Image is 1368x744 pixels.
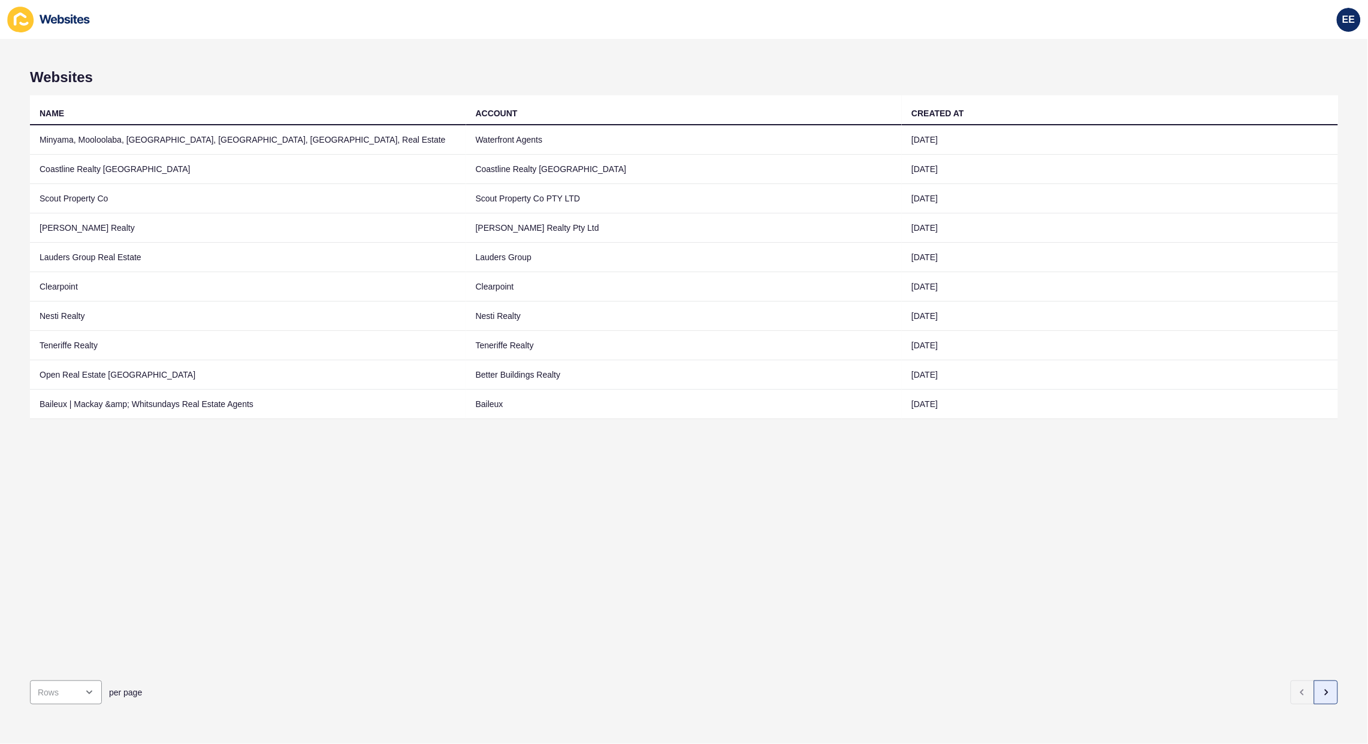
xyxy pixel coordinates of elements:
td: Nesti Realty [466,302,902,331]
td: Teneriffe Realty [30,331,466,360]
td: Nesti Realty [30,302,466,331]
td: [DATE] [902,331,1338,360]
td: Better Buildings Realty [466,360,902,390]
td: [PERSON_NAME] Realty Pty Ltd [466,213,902,243]
td: [DATE] [902,360,1338,390]
div: open menu [30,680,102,704]
div: CREATED AT [911,107,964,119]
td: Baileux | Mackay &amp; Whitsundays Real Estate Agents [30,390,466,419]
td: Waterfront Agents [466,125,902,155]
td: [PERSON_NAME] Realty [30,213,466,243]
td: [DATE] [902,302,1338,331]
td: [DATE] [902,243,1338,272]
span: per page [109,686,142,698]
div: ACCOUNT [476,107,518,119]
td: [DATE] [902,184,1338,213]
td: [DATE] [902,272,1338,302]
td: Baileux [466,390,902,419]
td: [DATE] [902,155,1338,184]
span: EE [1342,14,1355,26]
td: Coastline Realty [GEOGRAPHIC_DATA] [466,155,902,184]
td: Clearpoint [466,272,902,302]
td: Lauders Group Real Estate [30,243,466,272]
td: Clearpoint [30,272,466,302]
h1: Websites [30,69,1338,86]
div: NAME [40,107,64,119]
td: Scout Property Co PTY LTD [466,184,902,213]
td: [DATE] [902,125,1338,155]
td: [DATE] [902,213,1338,243]
td: Open Real Estate [GEOGRAPHIC_DATA] [30,360,466,390]
td: [DATE] [902,390,1338,419]
td: Teneriffe Realty [466,331,902,360]
td: Scout Property Co [30,184,466,213]
td: Lauders Group [466,243,902,272]
td: Minyama, Mooloolaba, [GEOGRAPHIC_DATA], [GEOGRAPHIC_DATA], [GEOGRAPHIC_DATA], Real Estate [30,125,466,155]
td: Coastline Realty [GEOGRAPHIC_DATA] [30,155,466,184]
